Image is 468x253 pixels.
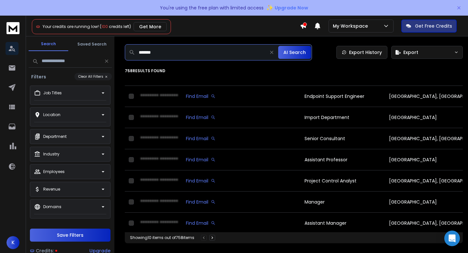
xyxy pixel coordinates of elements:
p: Location [43,112,60,117]
div: Find Email [186,178,297,184]
img: logo [6,22,19,34]
button: K [6,236,19,249]
button: Get More [134,22,167,31]
button: ✨Upgrade Now [266,1,308,14]
p: Job Titles [43,90,62,96]
div: Find Email [186,156,297,163]
p: Industry [43,152,59,157]
p: Revenue [43,187,60,192]
div: Find Email [186,135,297,142]
div: Find Email [186,114,297,121]
td: Senior Consultant [301,128,385,149]
h3: Filters [29,73,49,80]
td: Manager [301,192,385,213]
div: Find Email [186,199,297,205]
button: Get Free Credits [401,20,457,33]
span: Upgrade Now [275,5,308,11]
td: Endpoint Support Engineer [301,86,385,107]
button: Saved Search [72,38,112,51]
div: Find Email [186,93,297,100]
p: My Workspace [333,23,370,29]
span: ✨ [266,3,273,12]
span: 100 [101,24,108,29]
span: Export [403,49,418,56]
p: You're using the free plan with limited access [160,5,264,11]
div: Open Intercom Messenger [444,231,460,246]
td: Project Control Analyst [301,170,385,192]
button: Clear All Filters [74,73,112,80]
a: Export History [336,46,387,59]
span: ( credits left) [100,24,131,29]
button: Search [29,37,68,51]
td: Import Department [301,107,385,128]
p: 758 results found [125,68,463,73]
div: Showing 10 items out of 758 items [130,235,194,240]
div: Find Email [186,220,297,226]
p: Department [43,134,67,139]
button: Save Filters [30,229,110,242]
button: AI Search [278,46,311,59]
p: Employees [43,169,65,174]
td: Assistant Manager [301,213,385,234]
p: Domains [43,204,61,209]
span: Your credits are running low! [43,24,99,29]
p: Get Free Credits [415,23,452,29]
td: Assistant Professor [301,149,385,170]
